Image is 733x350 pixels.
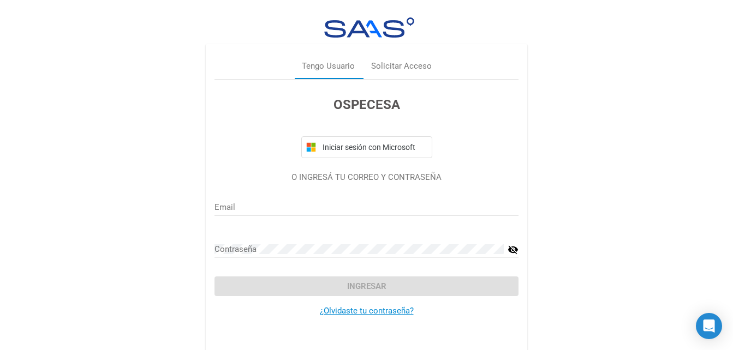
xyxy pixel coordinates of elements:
[214,276,519,296] button: Ingresar
[347,281,386,291] span: Ingresar
[214,95,519,114] h3: OSPECESA
[214,171,519,184] p: O INGRESÁ TU CORREO Y CONTRASEÑA
[371,60,432,73] div: Solicitar Acceso
[320,143,427,152] span: Iniciar sesión con Microsoft
[320,306,414,316] a: ¿Olvidaste tu contraseña?
[508,243,519,256] mat-icon: visibility_off
[696,313,722,339] div: Open Intercom Messenger
[302,60,355,73] div: Tengo Usuario
[301,136,432,158] button: Iniciar sesión con Microsoft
